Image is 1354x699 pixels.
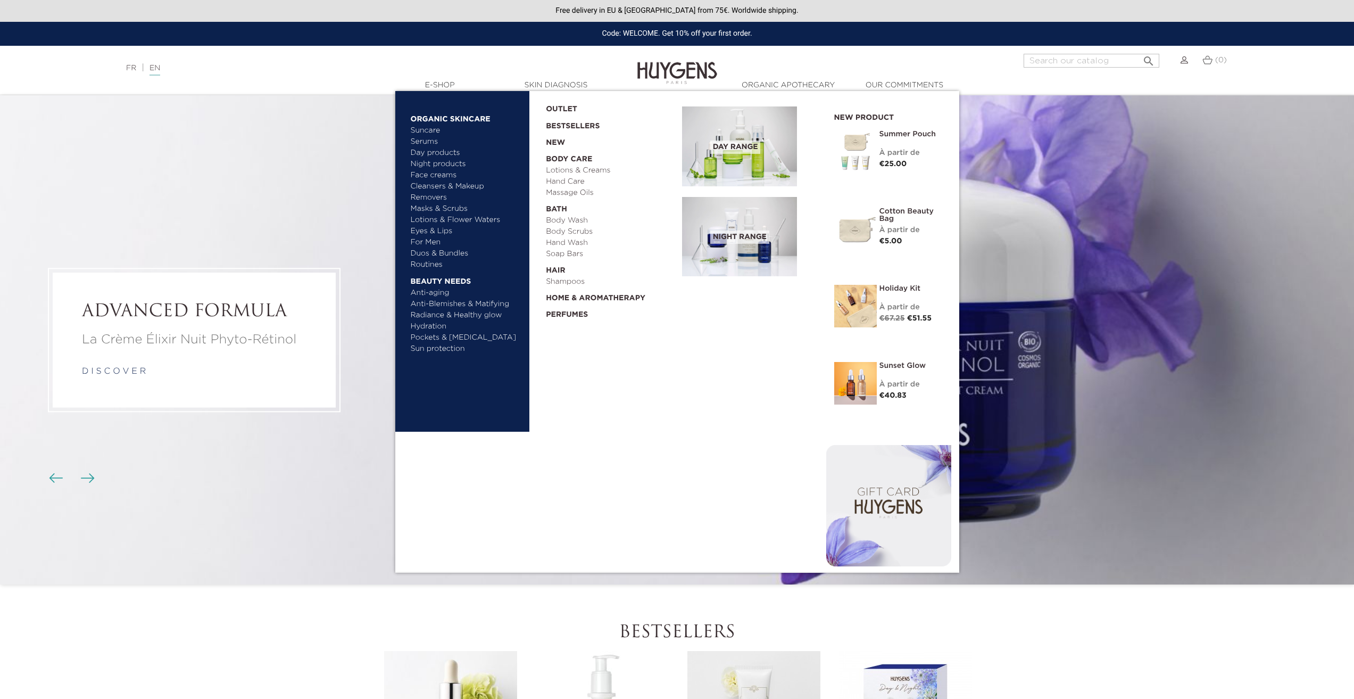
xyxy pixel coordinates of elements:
a: Summer pouch [879,130,943,138]
h2: New product [834,110,943,122]
i:  [1142,52,1155,64]
span: (0) [1215,56,1227,64]
span: €67.25 [879,315,905,322]
a: EN [149,64,160,76]
a: Perfumes [546,304,675,320]
input: Search [1024,54,1159,68]
a: For Men [411,237,522,248]
a: Hair [546,260,675,276]
a: OUTLET [546,98,665,115]
a: Radiance & Healthy glow [411,310,522,321]
a: Cotton Beauty Bag [879,208,943,223]
a: E-Shop [387,80,493,91]
img: routine_nuit_banner.jpg [682,197,797,277]
span: €5.00 [879,237,902,245]
span: €40.83 [879,392,907,399]
a: Pockets & [MEDICAL_DATA] [411,332,522,343]
a: New [546,132,675,149]
img: routine_jour_banner.jpg [682,106,797,186]
div: Carousel buttons [53,471,88,487]
a: Hand Care [546,176,675,187]
a: Our commitments [851,80,958,91]
a: Hand Wash [546,237,675,249]
a: Serums [411,136,522,147]
a: Lotions & Creams [546,165,675,176]
a: Anti-Blemishes & Matifying [411,299,522,310]
a: Beauty needs [411,270,522,287]
a: Day Range [682,106,818,186]
a: Organic Skincare [411,108,522,125]
a: Soap Bars [546,249,675,260]
a: Eyes & Lips [411,226,522,237]
span: Night Range [710,231,769,244]
a: Sun protection [411,343,522,355]
a: Body Care [546,149,675,165]
div: | [121,62,556,75]
a: Anti-aging [411,287,522,299]
a: Home & Aromatherapy [546,287,675,304]
img: Huygens [637,45,717,86]
a: FR [126,64,136,72]
a: Bestsellers [546,115,665,132]
img: Sunset Glow [834,362,877,405]
div: À partir de [879,147,943,159]
div: À partir de [879,302,943,313]
a: Masks & Scrubs [411,203,522,215]
a: Face creams [411,170,522,181]
a: Organic Apothecary [735,80,842,91]
a: Suncare [411,125,522,136]
a: d i s c o v e r [82,367,146,376]
a: Hydration [411,321,522,332]
img: Cotton Beauty Bag [834,208,877,250]
a: Routines [411,259,522,270]
span: €25.00 [879,160,907,168]
p: La Crème Élixir Nuit Phyto-Rétinol [82,330,306,349]
a: Day products [411,147,522,159]
a: Body Scrubs [546,226,675,237]
a: Night products [411,159,512,170]
a: Massage Oils [546,187,675,199]
img: Summer pouch [834,130,877,173]
div: À partir de [879,225,943,236]
a: Holiday Kit [879,285,943,292]
div: À partir de [879,379,943,390]
span: Day Range [710,141,761,154]
a: Night Range [682,197,818,277]
span: €51.55 [907,315,932,322]
img: gift-card-en1.png [826,445,951,566]
a: Shampoos [546,276,675,287]
h2: Bestsellers [382,623,973,643]
a: Bath [546,199,675,215]
button:  [1139,51,1158,65]
img: Holiday kit [834,285,877,327]
h2: ADVANCED FORMULA [82,302,306,322]
a: Sunset Glow [879,362,943,369]
a: Skin Diagnosis [503,80,609,91]
a: Body Wash [546,215,675,226]
a: Duos & Bundles [411,248,522,259]
a: Cleansers & Makeup Removers [411,181,522,203]
a: Lotions & Flower Waters [411,215,522,226]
